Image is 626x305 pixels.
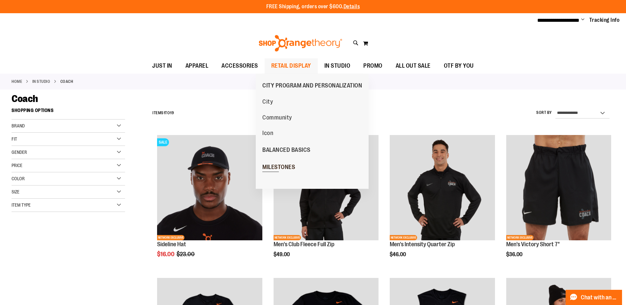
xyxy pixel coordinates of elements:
img: OTF Mens Coach FA23 Intensity Quarter Zip - Black primary image [390,135,495,240]
span: OTF BY YOU [444,58,474,73]
h2: Items to [152,108,174,118]
span: Gender [12,150,27,155]
span: $23.00 [177,251,196,257]
span: CITY PROGRAM AND PERSONALIZATION [262,82,362,90]
span: $36.00 [506,252,523,257]
img: Sideline Hat primary image [157,135,262,240]
span: $46.00 [390,252,407,257]
span: Price [12,163,22,168]
span: JUST IN [152,58,172,73]
img: Shop Orangetheory [258,35,343,51]
a: Men's Club Fleece Full Zip [274,241,334,248]
a: IN STUDIO [32,79,50,85]
strong: Shopping Options [12,105,125,119]
span: City [262,98,273,107]
span: NETWORK EXCLUSIVE [157,235,184,240]
span: Fit [12,136,17,142]
span: BALANCED BASICS [262,147,311,155]
a: Details [344,4,360,10]
button: Chat with an Expert [566,290,622,305]
a: Home [12,79,22,85]
a: Tracking Info [589,17,620,24]
span: Item Type [12,202,31,208]
span: Coach [12,93,38,104]
div: product [270,132,382,274]
span: APPAREL [185,58,209,73]
a: Sideline Hat [157,241,186,248]
div: product [503,132,614,274]
p: FREE Shipping, orders over $600. [266,3,360,11]
span: ACCESSORIES [221,58,258,73]
span: 19 [170,111,174,115]
label: Sort By [536,110,552,116]
a: Men's Intensity Quarter Zip [390,241,455,248]
a: OTF Mens Coach FA23 Victory Short - Black primary imageNETWORK EXCLUSIVE [506,135,611,241]
span: Community [262,114,292,122]
span: MILESTONES [262,164,295,172]
span: $16.00 [157,251,176,257]
a: Men's Victory Short 7" [506,241,560,248]
span: IN STUDIO [324,58,350,73]
span: ALL OUT SALE [396,58,431,73]
span: SALE [157,138,169,146]
span: NETWORK EXCLUSIVE [390,235,417,240]
a: OTF Mens Coach FA23 Intensity Quarter Zip - Black primary imageNETWORK EXCLUSIVE [390,135,495,241]
strong: Coach [60,79,73,85]
span: $49.00 [274,252,291,257]
span: PROMO [363,58,382,73]
div: product [154,132,265,274]
span: RETAIL DISPLAY [271,58,311,73]
span: Icon [262,130,273,138]
span: 1 [164,111,165,115]
span: NETWORK EXCLUSIVE [506,235,534,240]
span: Color [12,176,25,181]
button: Account menu [581,17,584,23]
span: Chat with an Expert [581,294,618,301]
img: OTF Mens Coach FA23 Victory Short - Black primary image [506,135,611,240]
span: Size [12,189,19,194]
span: NETWORK EXCLUSIVE [274,235,301,240]
span: Brand [12,123,25,128]
div: product [386,132,498,274]
a: Sideline Hat primary imageSALENETWORK EXCLUSIVE [157,135,262,241]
